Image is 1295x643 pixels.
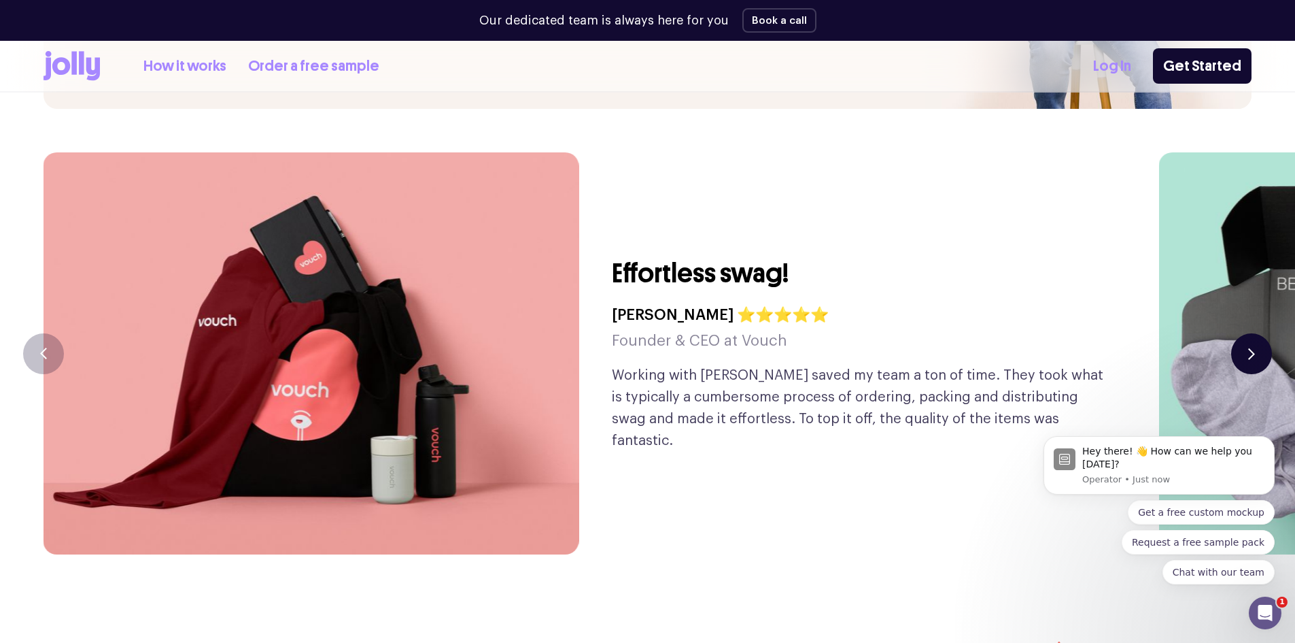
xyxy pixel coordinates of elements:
iframe: Intercom notifications message [1023,419,1295,636]
h3: Effortless swag! [612,256,789,291]
h4: [PERSON_NAME] ⭐⭐⭐⭐⭐ [612,302,829,328]
p: Working with [PERSON_NAME] saved my team a ton of time. They took what is typically a cumbersome ... [612,365,1115,452]
a: Get Started [1153,48,1251,84]
a: How it works [143,55,226,78]
a: Log In [1093,55,1131,78]
button: Book a call [742,8,816,33]
p: Our dedicated team is always here for you [479,12,729,30]
span: 1 [1277,597,1288,608]
iframe: Intercom live chat [1249,597,1281,629]
h5: Founder & CEO at Vouch [612,328,829,354]
a: Order a free sample [248,55,379,78]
